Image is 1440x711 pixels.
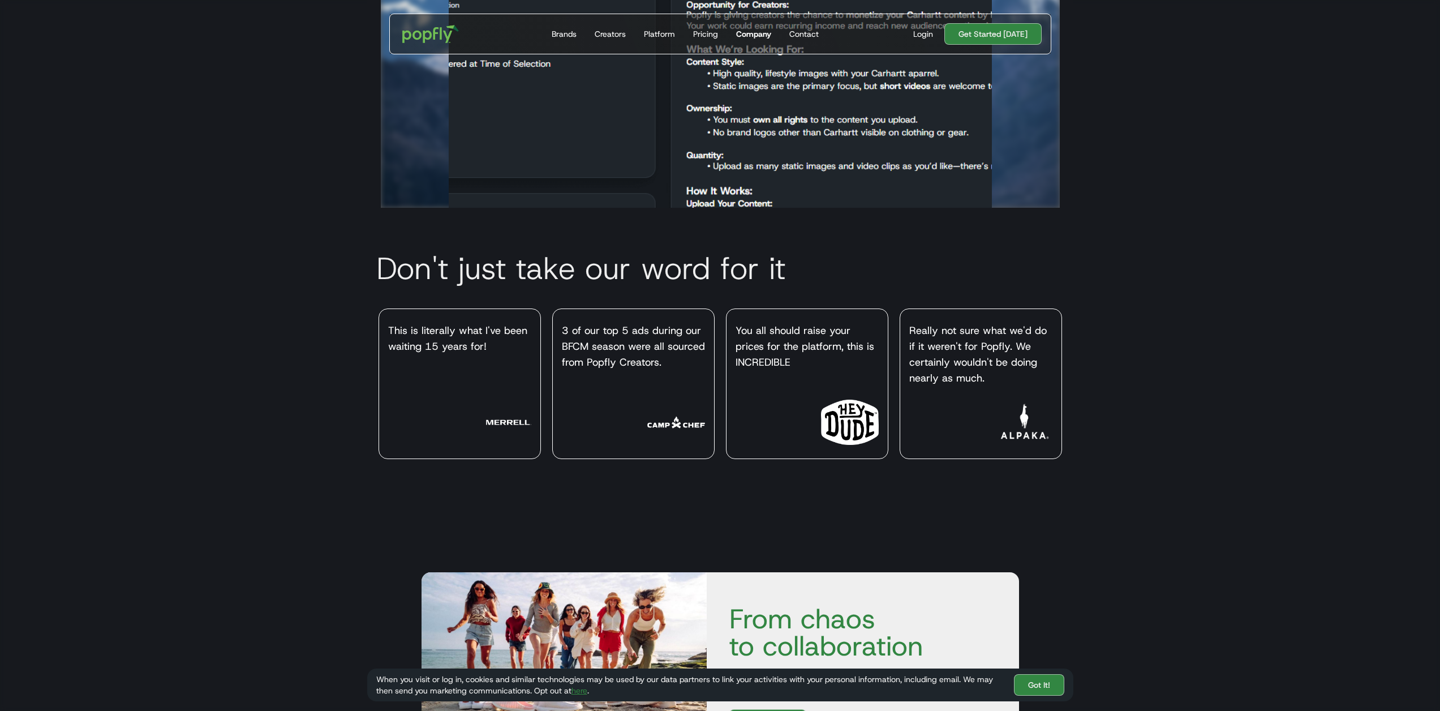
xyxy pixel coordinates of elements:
a: home [394,17,467,51]
div: Brands [552,28,577,40]
h2: Don't just take our word for it [367,253,1073,284]
a: Pricing [689,14,723,54]
div: Pricing [693,28,718,40]
a: Platform [639,14,680,54]
a: Creators [590,14,630,54]
a: Contact [785,14,823,54]
div: You all should raise your prices for the platform, this is INCREDIBLE [736,323,879,370]
div: When you visit or log in, cookies and similar technologies may be used by our data partners to li... [376,674,1005,696]
a: Login [909,28,938,40]
div: 3 of our top 5 ads during our BFCM season were all sourced from Popfly Creators. [562,323,705,370]
div: Login [913,28,933,40]
div: Platform [644,28,675,40]
a: Get Started [DATE] [944,23,1042,45]
div: Company [736,28,771,40]
h4: From chaos to collaboration [720,605,1005,659]
a: Brands [547,14,581,54]
div: This is literally what I've been waiting 15 years for! [388,323,531,354]
div: Really not sure what we'd do if it weren't for Popfly. We certainly wouldn't be doing nearly as m... [909,323,1052,386]
div: Creators [595,28,626,40]
a: here [571,686,587,696]
a: Company [732,14,776,54]
div: Contact [789,28,819,40]
a: Got It! [1014,674,1064,696]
